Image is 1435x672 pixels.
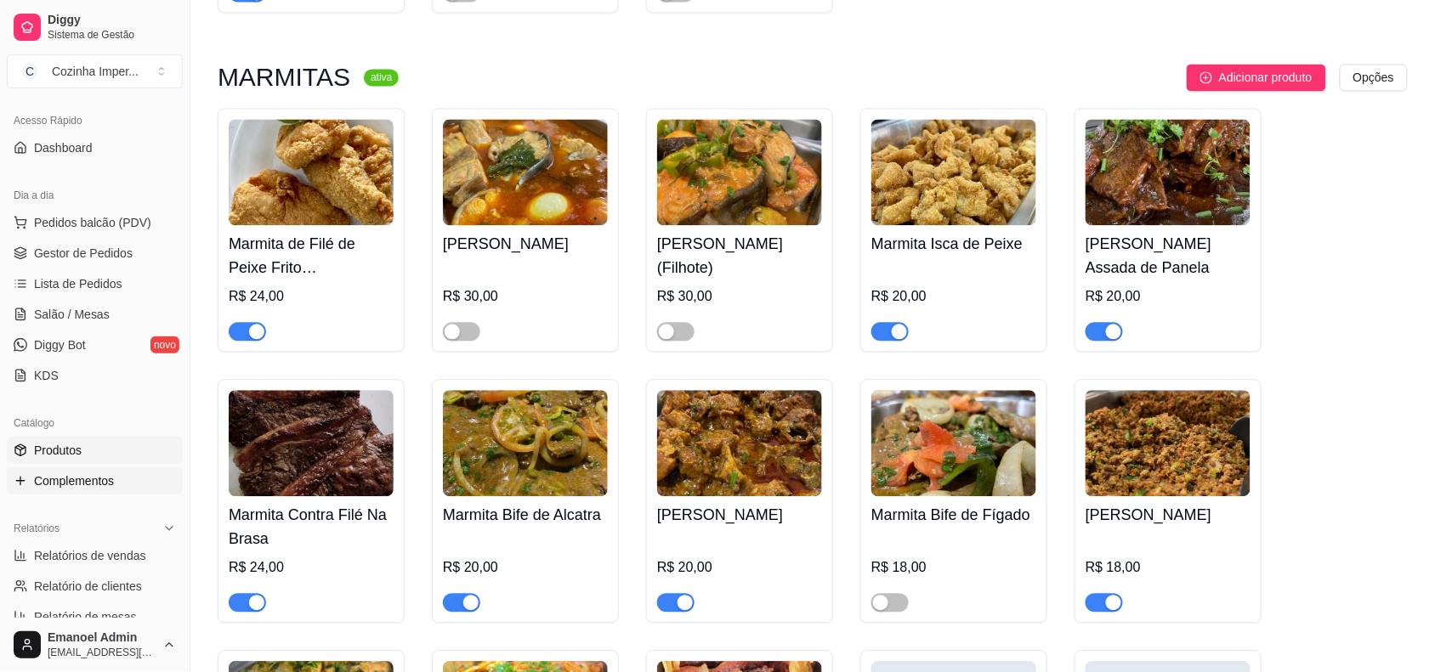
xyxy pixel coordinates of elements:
[871,390,1036,496] img: product-image
[1086,119,1251,225] img: product-image
[1086,390,1251,496] img: product-image
[34,214,151,231] span: Pedidos balcão (PDV)
[48,646,156,659] span: [EMAIL_ADDRESS][DOMAIN_NAME]
[871,557,1036,578] div: R$ 18,00
[218,67,350,88] h3: MARMITAS
[229,503,394,551] h4: Marmita Contra Filé Na Brasa
[229,390,394,496] img: product-image
[229,286,394,307] div: R$ 24,00
[229,557,394,578] div: R$ 24,00
[34,245,133,262] span: Gestor de Pedidos
[229,119,394,225] img: product-image
[34,306,110,323] span: Salão / Mesas
[657,286,822,307] div: R$ 30,00
[7,624,183,665] button: Emanoel Admin[EMAIL_ADDRESS][DOMAIN_NAME]
[34,275,122,292] span: Lista de Pedidos
[1086,557,1251,578] div: R$ 18,00
[7,240,183,267] a: Gestor de Pedidos
[52,63,139,80] div: Cozinha Imper ...
[443,390,608,496] img: product-image
[871,119,1036,225] img: product-image
[7,331,183,359] a: Diggy Botnovo
[1187,64,1326,91] button: Adicionar produto
[34,367,59,384] span: KDS
[1086,286,1251,307] div: R$ 20,00
[48,630,156,646] span: Emanoel Admin
[443,557,608,578] div: R$ 20,00
[364,69,399,86] sup: ativa
[1086,232,1251,280] h4: [PERSON_NAME] Assada de Panela
[7,362,183,389] a: KDS
[34,336,86,353] span: Diggy Bot
[7,182,183,209] div: Dia a dia
[871,286,1036,307] div: R$ 20,00
[657,119,822,225] img: product-image
[7,54,183,88] button: Select a team
[657,390,822,496] img: product-image
[657,503,822,527] h4: [PERSON_NAME]
[7,542,183,569] a: Relatórios de vendas
[871,503,1036,527] h4: Marmita Bife de Fígado
[48,13,176,28] span: Diggy
[443,119,608,225] img: product-image
[34,608,137,625] span: Relatório de mesas
[7,573,183,600] a: Relatório de clientes
[7,437,183,464] a: Produtos
[871,232,1036,256] h4: Marmita Isca de Peixe
[1353,68,1394,87] span: Opções
[34,547,146,564] span: Relatórios de vendas
[7,409,183,437] div: Catálogo
[7,270,183,297] a: Lista de Pedidos
[7,467,183,494] a: Complementos
[1086,503,1251,527] h4: [PERSON_NAME]
[7,134,183,161] a: Dashboard
[48,28,176,42] span: Sistema de Gestão
[229,232,394,280] h4: Marmita de Filé de Peixe Frito ([PERSON_NAME])
[7,209,183,236] button: Pedidos balcão (PDV)
[443,286,608,307] div: R$ 30,00
[14,522,60,535] span: Relatórios
[1200,71,1212,83] span: plus-circle
[34,442,82,459] span: Produtos
[1340,64,1408,91] button: Opções
[34,472,114,489] span: Complementos
[657,557,822,578] div: R$ 20,00
[657,232,822,280] h4: [PERSON_NAME] (Filhote)
[7,603,183,630] a: Relatório de mesas
[21,63,38,80] span: C
[443,232,608,256] h4: [PERSON_NAME]
[7,107,183,134] div: Acesso Rápido
[443,503,608,527] h4: Marmita Bife de Alcatra
[34,578,142,595] span: Relatório de clientes
[7,7,183,48] a: DiggySistema de Gestão
[34,139,93,156] span: Dashboard
[1219,68,1313,87] span: Adicionar produto
[7,301,183,328] a: Salão / Mesas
